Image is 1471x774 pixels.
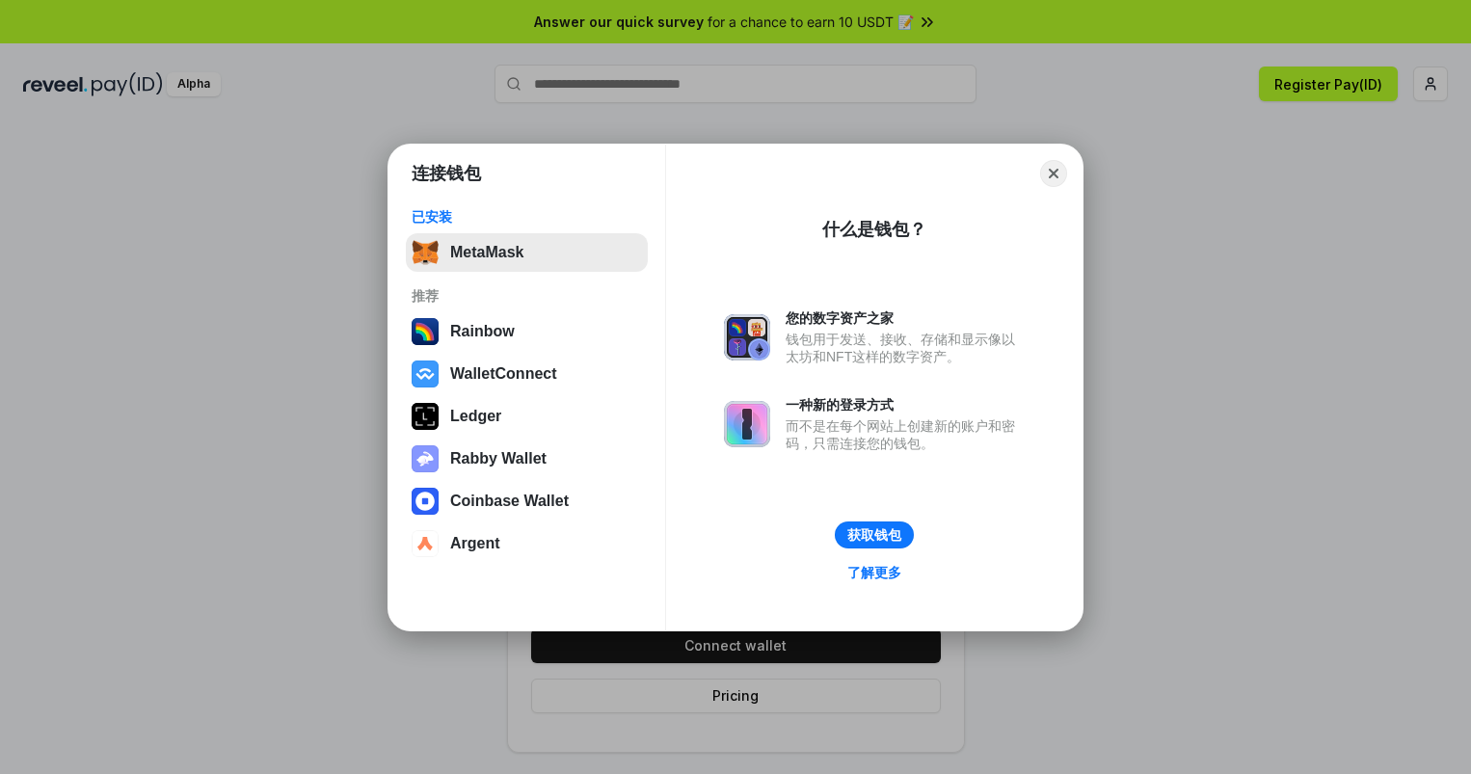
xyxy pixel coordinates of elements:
div: MetaMask [450,244,523,261]
img: svg+xml,%3Csvg%20width%3D%2228%22%20height%3D%2228%22%20viewBox%3D%220%200%2028%2028%22%20fill%3D... [412,530,439,557]
img: svg+xml,%3Csvg%20width%3D%22120%22%20height%3D%22120%22%20viewBox%3D%220%200%20120%20120%22%20fil... [412,318,439,345]
button: Rainbow [406,312,648,351]
button: Rabby Wallet [406,440,648,478]
div: 而不是在每个网站上创建新的账户和密码，只需连接您的钱包。 [786,417,1025,452]
div: 钱包用于发送、接收、存储和显示像以太坊和NFT这样的数字资产。 [786,331,1025,365]
button: Ledger [406,397,648,436]
div: Argent [450,535,500,552]
img: svg+xml,%3Csvg%20xmlns%3D%22http%3A%2F%2Fwww.w3.org%2F2000%2Fsvg%22%20fill%3D%22none%22%20viewBox... [412,445,439,472]
img: svg+xml,%3Csvg%20xmlns%3D%22http%3A%2F%2Fwww.w3.org%2F2000%2Fsvg%22%20width%3D%2228%22%20height%3... [412,403,439,430]
div: 您的数字资产之家 [786,309,1025,327]
a: 了解更多 [836,560,913,585]
div: 什么是钱包？ [822,218,926,241]
button: Coinbase Wallet [406,482,648,520]
div: Rainbow [450,323,515,340]
img: svg+xml,%3Csvg%20width%3D%2228%22%20height%3D%2228%22%20viewBox%3D%220%200%2028%2028%22%20fill%3D... [412,488,439,515]
div: 一种新的登录方式 [786,396,1025,414]
div: WalletConnect [450,365,557,383]
div: 推荐 [412,287,642,305]
div: Coinbase Wallet [450,493,569,510]
div: 已安装 [412,208,642,226]
div: 了解更多 [847,564,901,581]
div: Rabby Wallet [450,450,547,467]
img: svg+xml,%3Csvg%20xmlns%3D%22http%3A%2F%2Fwww.w3.org%2F2000%2Fsvg%22%20fill%3D%22none%22%20viewBox... [724,314,770,360]
button: 获取钱包 [835,521,914,548]
img: svg+xml,%3Csvg%20width%3D%2228%22%20height%3D%2228%22%20viewBox%3D%220%200%2028%2028%22%20fill%3D... [412,360,439,387]
button: Argent [406,524,648,563]
div: 获取钱包 [847,526,901,544]
button: Close [1040,160,1067,187]
img: svg+xml,%3Csvg%20xmlns%3D%22http%3A%2F%2Fwww.w3.org%2F2000%2Fsvg%22%20fill%3D%22none%22%20viewBox... [724,401,770,447]
div: Ledger [450,408,501,425]
h1: 连接钱包 [412,162,481,185]
button: WalletConnect [406,355,648,393]
button: MetaMask [406,233,648,272]
img: svg+xml,%3Csvg%20fill%3D%22none%22%20height%3D%2233%22%20viewBox%3D%220%200%2035%2033%22%20width%... [412,239,439,266]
